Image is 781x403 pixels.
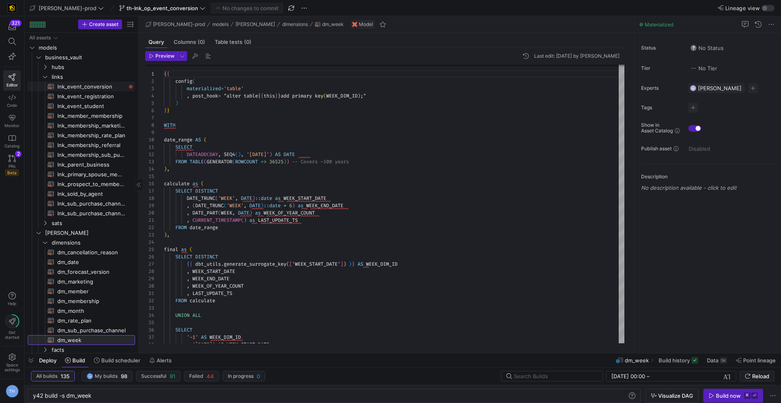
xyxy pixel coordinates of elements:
div: 2 [15,151,22,157]
span: ( [224,202,227,209]
div: Press SPACE to select this row. [28,43,135,52]
span: lnk_primary_spouse_member_grouping​​​​​​​​​​ [57,170,126,179]
span: ) [238,151,241,158]
span: as [298,202,303,209]
div: Press SPACE to select this row. [28,82,135,91]
button: All builds135 [31,371,75,381]
span: 98 [121,373,127,379]
span: WEEK_DIM_ID [326,93,358,99]
div: Press SPACE to select this row. [28,52,135,62]
span: { [164,71,167,77]
span: "alter table [224,93,258,99]
span: lnk_event_student​​​​​​​​​​ [57,102,126,111]
a: lnk_prospect_to_member_conversion​​​​​​​​​​ [28,179,135,189]
input: End datetime [651,373,705,379]
a: Monitor [3,111,21,131]
div: 13 [145,158,154,165]
button: Successful91 [136,371,181,381]
div: Press SPACE to select this row. [28,325,135,335]
span: ) [175,100,178,106]
span: DATE [249,202,261,209]
span: Lineage view [725,5,760,11]
div: 18 [145,195,154,202]
span: lnk_membership_referral​​​​​​​​​​ [57,141,126,150]
span: -- Covers ~100 years [292,158,349,165]
button: Alerts [146,353,175,367]
span: 135 [61,373,70,379]
span: Columns [174,39,205,45]
a: lnk_membership_marketing​​​​​​​​​​ [28,121,135,130]
span: Point lineage [743,357,776,364]
span: models [212,22,229,27]
span: th-lnk_op_event_conversion [127,5,198,11]
div: 4 [145,92,154,100]
div: Press SPACE to select this row. [28,160,135,169]
span: as [192,180,198,187]
a: dm_date​​​​​​​​​​ [28,257,135,267]
div: 12 [145,151,154,158]
span: dimensions [52,238,134,247]
span: dm_week [322,22,344,27]
div: 6 [145,107,154,114]
span: SELECT [175,188,192,194]
span: 0 [257,373,260,379]
button: models [210,19,231,29]
span: { [167,71,170,77]
span: Experts [641,85,682,91]
span: { [261,93,264,99]
a: lnk_event_student​​​​​​​​​​ [28,101,135,111]
span: , [241,151,244,158]
span: [PERSON_NAME] [236,22,275,27]
a: lnk_event_registration​​​​​​​​​​ [28,91,135,101]
div: Press SPACE to select this row. [28,179,135,189]
button: Failed44 [184,371,219,381]
button: [PERSON_NAME] [233,19,277,29]
div: Press SPACE to select this row. [28,199,135,208]
span: Monitor [4,123,20,128]
a: lnk_sold_by_agent​​​​​​​​​​ [28,189,135,199]
span: No Tier [690,65,717,71]
span: , [167,166,170,172]
span: [PERSON_NAME] [698,85,742,91]
div: Press SPACE to select this row. [28,277,135,286]
span: WEEK_END_DATE [306,202,343,209]
a: lnk_sub_purchase_channel_weekly_forecast​​​​​​​​​​ [28,208,135,218]
button: No tierNo Tier [688,63,719,74]
div: 1 [145,70,154,78]
span: PRs [9,164,15,169]
span: post_hook [192,93,218,99]
input: Start datetime [611,373,645,379]
span: Editor [7,82,18,87]
span: Catalog [4,143,20,148]
div: 19 [145,202,154,209]
span: AS [195,136,201,143]
span: hubs [52,63,134,72]
a: lnk_member_membership​​​​​​​​​​ [28,111,135,121]
span: Alerts [157,357,172,364]
div: Press SPACE to select this row. [28,169,135,179]
span: DATE [284,151,295,158]
a: Editor [3,70,21,91]
p: Description [641,174,778,180]
span: :: [255,195,261,201]
span: , [244,202,247,209]
span: Preview [155,53,175,59]
span: dm_sub_purchase_channel​​​​​​​​​​ [57,326,126,335]
span: date_range [164,136,192,143]
a: dm_cancellation_reason​​​​​​​​​​ [28,247,135,257]
a: lnk_event_conversion​​​​​​​​​​ [28,82,135,91]
div: Press SPACE to select this row. [28,247,135,257]
div: 2 [145,78,154,85]
span: Build history [659,357,690,364]
div: Press SPACE to select this row. [28,238,135,247]
span: dm_week​​​​​​​​​​ [57,336,126,345]
span: facts [52,345,134,355]
span: ( [204,158,207,165]
div: 10 [145,136,154,143]
button: Build history [655,353,702,367]
span: ( [192,78,195,84]
a: dm_rate_plan​​​​​​​​​​ [28,316,135,325]
span: 44 [207,373,214,379]
a: Code [3,91,21,111]
span: GENERATOR [207,158,232,165]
